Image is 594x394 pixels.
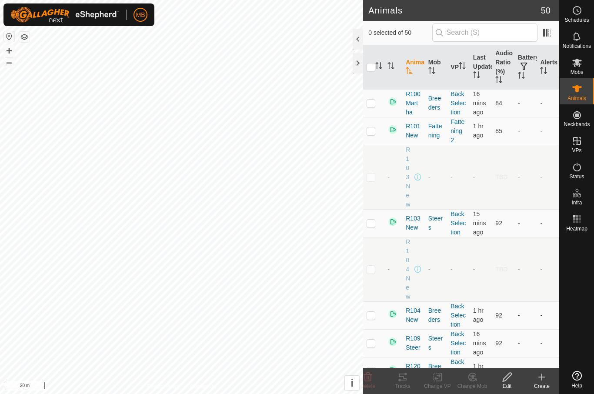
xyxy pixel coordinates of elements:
span: Notifications [563,43,591,49]
button: Map Layers [19,32,30,42]
span: 92 [495,312,502,319]
td: - [537,145,559,209]
a: Back Selection [451,358,466,384]
span: TBD [495,174,507,180]
p-sorticon: Activate to sort [518,73,525,80]
span: R120New [406,362,421,380]
span: Animals [567,96,586,101]
th: VP [447,45,470,90]
th: Mob [425,45,447,90]
span: 84 [495,100,502,107]
button: – [4,57,14,67]
img: returning on [387,309,398,319]
img: returning on [387,364,398,375]
span: i [350,377,354,389]
td: - [514,357,537,385]
span: 92 [495,220,502,227]
span: Heatmap [566,226,587,231]
td: - [537,329,559,357]
td: - [514,209,537,237]
td: - [514,237,537,301]
div: Breeders [428,306,444,324]
p-sorticon: Activate to sort [459,63,466,70]
div: Change Mob [455,382,490,390]
button: + [4,46,14,56]
app-display-virtual-paddock-transition: - [451,266,453,273]
span: Schedules [564,17,589,23]
th: Audio Ratio (%) [492,45,514,90]
span: R101New [406,122,421,140]
span: TBD [495,266,507,273]
div: Change VP [420,382,455,390]
h2: Animals [368,5,541,16]
span: - [387,174,390,180]
th: Alerts [537,45,559,90]
th: Animal [402,45,425,90]
span: R100Martha [406,90,421,117]
td: - [537,89,559,117]
span: Status [569,174,584,179]
input: Search (S) [432,23,537,42]
p-sorticon: Activate to sort [495,77,502,84]
span: - [473,266,475,273]
a: Back Selection [451,210,466,236]
span: - [473,174,475,180]
button: i [345,376,359,390]
img: Gallagher Logo [10,7,119,23]
span: R104New [406,306,421,324]
span: R103New [406,214,421,232]
a: Back Selection [451,331,466,356]
p-sorticon: Activate to sort [473,73,480,80]
td: - [514,145,537,209]
a: Contact Us [190,383,216,391]
span: 5 Oct 2025 at 3:03 pm [473,123,484,139]
span: - [387,266,390,273]
td: - [537,237,559,301]
a: Back Selection [451,90,466,116]
div: Breeders [428,362,444,380]
span: 86 [495,367,502,374]
div: Tracks [385,382,420,390]
td: - [514,329,537,357]
img: returning on [387,124,398,135]
div: - [428,173,444,182]
span: 5 Oct 2025 at 3:33 pm [473,307,484,323]
span: R104New [406,237,413,301]
button: Reset Map [4,31,14,42]
span: Neckbands [564,122,590,127]
p-sorticon: Activate to sort [428,68,435,75]
div: - [428,265,444,274]
td: - [537,301,559,329]
td: - [537,209,559,237]
span: 5 Oct 2025 at 4:33 pm [473,210,486,236]
td: - [537,117,559,145]
th: Last Updated [470,45,492,90]
app-display-virtual-paddock-transition: - [451,174,453,180]
img: returning on [387,337,398,347]
span: 85 [495,127,502,134]
p-sorticon: Activate to sort [387,63,394,70]
p-sorticon: Activate to sort [406,68,413,75]
span: MB [136,10,145,20]
td: - [514,89,537,117]
th: Battery [514,45,537,90]
div: Fattening [428,122,444,140]
p-sorticon: Activate to sort [540,68,547,75]
span: Help [571,383,582,388]
img: returning on [387,217,398,227]
span: 5 Oct 2025 at 4:33 pm [473,90,486,116]
span: 5 Oct 2025 at 3:03 pm [473,363,484,379]
span: VPs [572,148,581,153]
div: Steers [428,214,444,232]
span: Infra [571,200,582,205]
td: - [537,357,559,385]
span: 50 [541,4,551,17]
a: Help [560,367,594,392]
a: Back Selection [451,303,466,328]
div: Edit [490,382,524,390]
div: Create [524,382,559,390]
span: 0 selected of 50 [368,28,432,37]
span: R103New [406,145,413,209]
span: 5 Oct 2025 at 4:33 pm [473,331,486,356]
td: - [514,117,537,145]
